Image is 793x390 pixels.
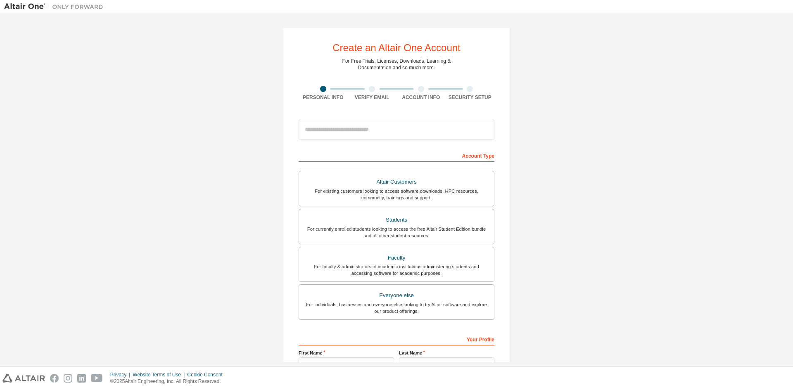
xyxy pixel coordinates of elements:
img: linkedin.svg [77,374,86,383]
div: Altair Customers [304,176,489,188]
div: Account Info [396,94,446,101]
p: © 2025 Altair Engineering, Inc. All Rights Reserved. [110,378,228,385]
div: Security Setup [446,94,495,101]
div: Website Terms of Use [133,371,187,378]
div: Cookie Consent [187,371,227,378]
label: Last Name [399,350,494,356]
img: youtube.svg [91,374,103,383]
div: For faculty & administrators of academic institutions administering students and accessing softwa... [304,263,489,277]
div: Verify Email [348,94,397,101]
div: For currently enrolled students looking to access the free Altair Student Edition bundle and all ... [304,226,489,239]
img: instagram.svg [64,374,72,383]
div: Privacy [110,371,133,378]
label: First Name [299,350,394,356]
img: facebook.svg [50,374,59,383]
img: Altair One [4,2,107,11]
div: For Free Trials, Licenses, Downloads, Learning & Documentation and so much more. [342,58,451,71]
div: Students [304,214,489,226]
div: Faculty [304,252,489,264]
div: Your Profile [299,332,494,345]
img: altair_logo.svg [2,374,45,383]
div: Everyone else [304,290,489,301]
div: Create an Altair One Account [332,43,461,53]
div: Account Type [299,149,494,162]
div: For existing customers looking to access software downloads, HPC resources, community, trainings ... [304,188,489,201]
div: For individuals, businesses and everyone else looking to try Altair software and explore our prod... [304,301,489,314]
div: Personal Info [299,94,348,101]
